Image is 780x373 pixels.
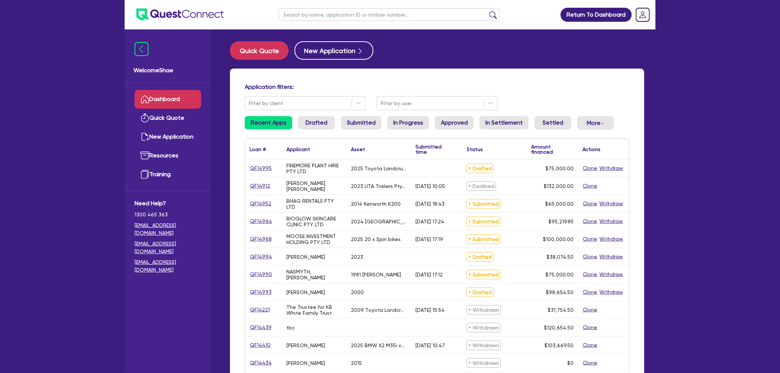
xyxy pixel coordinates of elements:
[286,360,325,366] div: [PERSON_NAME]
[561,8,632,22] a: Return To Dashboard
[245,83,630,90] h4: Application filters:
[286,269,342,280] div: NASMYTH, [PERSON_NAME]
[136,8,224,21] img: quest-connect-logo-blue
[250,164,272,172] a: QF14995
[599,164,624,172] button: Withdraw
[415,272,443,278] div: [DATE] 17:12
[250,199,272,208] a: QF14952
[582,147,601,152] div: Actions
[140,114,149,122] img: quick-quote
[467,305,501,315] span: Withdrawn
[633,5,652,24] a: Dropdown toggle
[351,342,407,348] div: 2025 BMW X2 M35i xDrive
[286,216,342,227] div: BIOGLOW SKINCARE CLINIC PTY LTD
[582,359,598,367] button: Clone
[480,116,529,129] a: In Settlement
[351,165,407,171] div: 2025 Toyota Landcrusier
[140,151,149,160] img: resources
[135,199,201,208] span: Need Help?
[286,254,325,260] div: [PERSON_NAME]
[135,42,149,56] img: icon-menu-close
[415,236,443,242] div: [DATE] 17:19
[543,236,574,242] span: $100,000.00
[582,217,598,226] button: Clone
[286,180,342,192] div: [PERSON_NAME], [PERSON_NAME]
[599,217,624,226] button: Withdraw
[135,258,201,274] a: [EMAIL_ADDRESS][DOMAIN_NAME]
[286,198,342,210] div: BHAG RENTALS PTY LTD
[135,128,201,146] a: New Application
[351,183,407,189] div: 2023 UTA Trailers Pty Ltd [PERSON_NAME] Float Trailer
[582,199,598,208] button: Clone
[467,181,496,191] span: Declined
[531,144,574,154] div: Amount financed
[286,304,342,316] div: The Trustee for KB White Family Trust
[250,288,272,296] a: QF14993
[286,325,295,331] div: tbc
[250,147,266,152] div: Loan #
[467,323,501,332] span: Withdrawn
[135,211,201,219] span: 1300 465 363
[230,41,295,60] a: Quick Quote
[135,222,201,237] a: [EMAIL_ADDRESS][DOMAIN_NAME]
[250,306,270,314] a: QF14221
[467,252,494,262] span: Drafted
[387,116,429,129] a: In Progress
[546,272,574,278] span: $75,000.00
[140,170,149,179] img: training
[467,270,501,279] span: Submitted
[546,289,574,295] span: $98,654.50
[467,358,501,368] span: Withdrawn
[286,163,342,174] div: FINEMORE PLANT HIRE PTY LTD
[415,307,445,313] div: [DATE] 15:54
[577,116,614,130] button: Dropdown toggle
[582,164,598,172] button: Clone
[286,289,325,295] div: [PERSON_NAME]
[250,235,272,243] a: QF14968
[135,109,201,128] a: Quick Quote
[415,183,445,189] div: [DATE] 10:05
[133,66,202,75] span: Welcome Shae
[599,288,624,296] button: Withdraw
[341,116,382,129] a: Submitted
[245,116,292,129] a: Recent Apps
[250,182,271,190] a: QF14912
[250,341,271,349] a: QF14410
[599,270,624,279] button: Withdraw
[295,41,373,60] button: New Application
[567,360,574,366] span: $0
[435,116,474,129] a: Approved
[549,219,574,224] span: $95,219.85
[548,307,574,313] span: $31,754.50
[230,41,289,60] button: Quick Quote
[415,201,445,207] div: [DATE] 18:43
[582,288,598,296] button: Clone
[599,252,624,261] button: Withdraw
[534,116,571,129] a: Settled
[286,233,342,245] div: MOOSE INVESTMENT HOLDING PTY LTD
[582,270,598,279] button: Clone
[544,342,574,348] span: $103,669.50
[298,116,335,129] a: Drafted
[250,270,272,279] a: QF14990
[351,289,364,295] div: 2000
[351,307,407,313] div: 2009 Toyota Landcruiser
[351,360,362,366] div: 2015
[135,165,201,184] a: Training
[467,341,501,350] span: Withdrawn
[351,236,401,242] div: 2025 20 x Spin bikes
[545,201,574,207] span: $65,000.00
[135,90,201,109] a: Dashboard
[415,342,445,348] div: [DATE] 10:47
[415,144,451,154] div: Submitted time
[546,165,574,171] span: $75,000.00
[135,146,201,165] a: Resources
[250,217,272,226] a: QF14964
[544,325,574,331] span: $120,654.50
[279,8,500,21] input: Search by name, application ID or mobile number...
[250,323,272,332] a: QF14439
[351,272,401,278] div: 1981 [PERSON_NAME]
[351,201,401,207] div: 2014 Kenworth K200
[599,199,624,208] button: Withdraw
